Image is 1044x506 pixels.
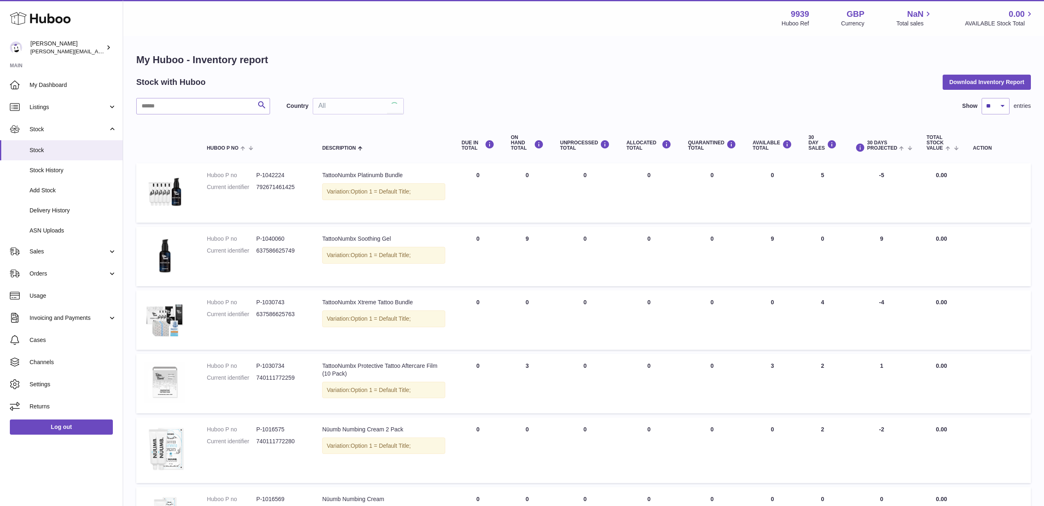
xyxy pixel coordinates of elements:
[618,417,680,483] td: 0
[207,362,256,370] dt: Huboo P no
[256,495,306,503] dd: P-1016569
[453,290,503,350] td: 0
[503,227,552,286] td: 9
[207,310,256,318] dt: Current identifier
[30,358,117,366] span: Channels
[962,102,978,110] label: Show
[744,163,800,223] td: 0
[207,247,256,255] dt: Current identifier
[30,248,108,255] span: Sales
[618,354,680,413] td: 0
[1014,102,1031,110] span: entries
[207,183,256,191] dt: Current identifier
[136,53,1031,66] h1: My Huboo - Inventory report
[322,310,445,327] div: Variation:
[322,247,445,264] div: Variation:
[503,354,552,413] td: 3
[845,354,918,413] td: 1
[322,171,445,179] div: TattooNumbx Platinumb Bundle
[350,188,411,195] span: Option 1 = Default Title;
[256,362,306,370] dd: P-1030734
[710,299,714,305] span: 0
[30,81,117,89] span: My Dashboard
[453,417,503,483] td: 0
[144,362,185,403] img: product image
[350,252,411,258] span: Option 1 = Default Title;
[30,270,108,278] span: Orders
[256,171,306,179] dd: P-1042224
[322,299,445,306] div: TattooNumbx Xtreme Tattoo Bundle
[30,403,117,410] span: Returns
[144,299,185,340] img: product image
[30,187,117,194] span: Add Stock
[350,442,411,449] span: Option 1 = Default Title;
[896,9,933,27] a: NaN Total sales
[710,172,714,178] span: 0
[943,75,1031,89] button: Download Inventory Report
[744,417,800,483] td: 0
[973,146,1023,151] div: Action
[744,290,800,350] td: 0
[800,417,845,483] td: 2
[965,20,1034,27] span: AVAILABLE Stock Total
[453,354,503,413] td: 0
[286,102,309,110] label: Country
[144,426,185,473] img: product image
[847,9,864,20] strong: GBP
[30,207,117,214] span: Delivery History
[552,354,618,413] td: 0
[462,140,495,151] div: DUE IN TOTAL
[30,146,117,154] span: Stock
[511,135,544,151] div: ON HAND Total
[322,438,445,454] div: Variation:
[782,20,809,27] div: Huboo Ref
[207,374,256,382] dt: Current identifier
[618,227,680,286] td: 0
[256,235,306,243] dd: P-1040060
[207,171,256,179] dt: Huboo P no
[845,227,918,286] td: 9
[144,235,185,276] img: product image
[936,362,947,369] span: 0.00
[808,135,837,151] div: 30 DAY SALES
[936,235,947,242] span: 0.00
[322,362,445,378] div: TattooNumbx Protective Tattoo Aftercare Film (10 Pack)
[845,417,918,483] td: -2
[503,290,552,350] td: 0
[256,426,306,433] dd: P-1016575
[322,382,445,399] div: Variation:
[30,336,117,344] span: Cases
[256,299,306,306] dd: P-1030743
[552,290,618,350] td: 0
[207,146,238,151] span: Huboo P no
[30,103,108,111] span: Listings
[322,146,356,151] span: Description
[453,163,503,223] td: 0
[936,426,947,433] span: 0.00
[30,227,117,235] span: ASN Uploads
[896,20,933,27] span: Total sales
[322,495,445,503] div: Nüumb Numbing Cream
[688,140,736,151] div: QUARANTINED Total
[791,9,809,20] strong: 9939
[503,417,552,483] td: 0
[800,227,845,286] td: 0
[867,140,897,151] span: 30 DAYS PROJECTED
[841,20,865,27] div: Currency
[1009,9,1025,20] span: 0.00
[552,163,618,223] td: 0
[453,227,503,286] td: 0
[350,387,411,393] span: Option 1 = Default Title;
[136,77,206,88] h2: Stock with Huboo
[256,374,306,382] dd: 740111772259
[207,426,256,433] dt: Huboo P no
[207,438,256,445] dt: Current identifier
[30,314,108,322] span: Invoicing and Payments
[626,140,671,151] div: ALLOCATED Total
[927,135,944,151] span: Total stock value
[30,292,117,300] span: Usage
[965,9,1034,27] a: 0.00 AVAILABLE Stock Total
[350,315,411,322] span: Option 1 = Default Title;
[710,362,714,369] span: 0
[30,381,117,388] span: Settings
